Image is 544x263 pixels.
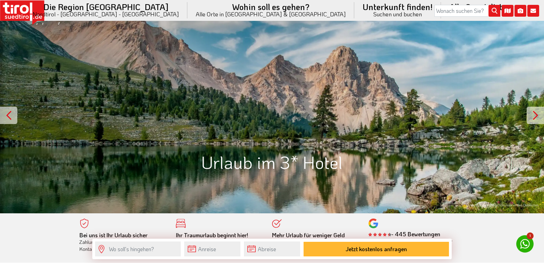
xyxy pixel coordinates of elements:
input: Wo soll's hingehen? [95,241,181,256]
small: Nordtirol - [GEOGRAPHIC_DATA] - [GEOGRAPHIC_DATA] [33,11,179,17]
b: Ihr Traumurlaub beginnt hier! [176,231,248,239]
b: Bei uns ist Ihr Urlaub sicher [79,231,147,239]
div: Von der Buchung bis zum Aufenthalt, der gesamte Ablauf ist unkompliziert [176,232,262,253]
div: was zufriedene Besucher über [DOMAIN_NAME] sagen [368,238,454,252]
input: Wonach suchen Sie? [434,5,500,17]
h1: Urlaub im 3* Hotel [79,153,465,172]
b: Mehr Urlaub für weniger Geld [272,231,345,239]
span: 1 [527,232,534,239]
b: - 445 Bewertungen [368,230,440,238]
div: Bester Preis wird garantiert - keine Zusatzkosten - absolute Transparenz [272,232,358,253]
input: Anreise [184,241,240,256]
img: google [368,219,378,228]
small: Suchen und buchen [363,11,433,17]
i: Karte öffnen [502,5,513,17]
button: Jetzt kostenlos anfragen [304,242,449,256]
a: 1 [516,235,534,253]
i: Kontakt [527,5,539,17]
small: Alle Orte in [GEOGRAPHIC_DATA] & [GEOGRAPHIC_DATA] [196,11,346,17]
a: Lesen Sie hier [368,238,399,245]
div: Zahlung erfolgt vor Ort. Direkter Kontakt mit dem Gastgeber [79,232,165,253]
input: Abreise [244,241,300,256]
i: Fotogalerie [515,5,526,17]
